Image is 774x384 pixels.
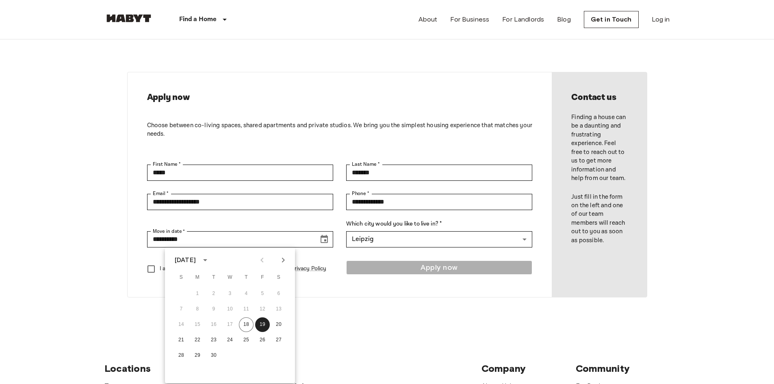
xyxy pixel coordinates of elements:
button: 27 [271,333,286,347]
a: For Landlords [502,15,544,24]
label: Last Name * [352,161,380,168]
span: Wednesday [223,269,237,286]
button: Next month [276,253,290,267]
span: Tuesday [206,269,221,286]
a: About [418,15,438,24]
p: Just fill in the form on the left and one of our team members will reach out to you as soon as po... [571,193,627,245]
p: Choose between co-living spaces, shared apartments and private studios. We bring you the simplest... [147,121,533,139]
button: 30 [206,348,221,363]
span: Monday [190,269,205,286]
p: I agree with [PERSON_NAME]'s and [160,265,327,273]
button: 24 [223,333,237,347]
span: Thursday [239,269,254,286]
button: 21 [174,333,189,347]
button: 23 [206,333,221,347]
button: 18 [239,317,254,332]
img: Habyt [104,14,153,22]
button: 29 [190,348,205,363]
div: [DATE] [175,255,196,265]
span: Locations [104,362,151,374]
p: Find a Home [179,15,217,24]
button: 25 [239,333,254,347]
a: For Business [450,15,489,24]
button: 20 [271,317,286,332]
button: 26 [255,333,270,347]
h2: Apply now [147,92,533,103]
label: First Name * [153,161,181,168]
a: Log in [652,15,670,24]
label: Which city would you like to live in? * [346,220,532,228]
span: Company [481,362,526,374]
button: calendar view is open, switch to year view [198,253,212,267]
div: Leipzig [346,231,532,247]
span: Sunday [174,269,189,286]
span: Saturday [271,269,286,286]
button: Choose date, selected date is Sep 19, 2025 [316,231,332,247]
button: 19 [255,317,270,332]
a: Blog [557,15,571,24]
span: Community [576,362,630,374]
span: Friday [255,269,270,286]
h2: Contact us [571,92,627,103]
label: Email * [153,190,169,197]
label: Move in date [153,228,185,235]
button: 22 [190,333,205,347]
label: Phone * [352,190,369,197]
button: 28 [174,348,189,363]
a: Privacy Policy [291,265,327,272]
a: Get in Touch [584,11,639,28]
p: Finding a house can be a daunting and frustrating experience. Feel free to reach out to us to get... [571,113,627,183]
